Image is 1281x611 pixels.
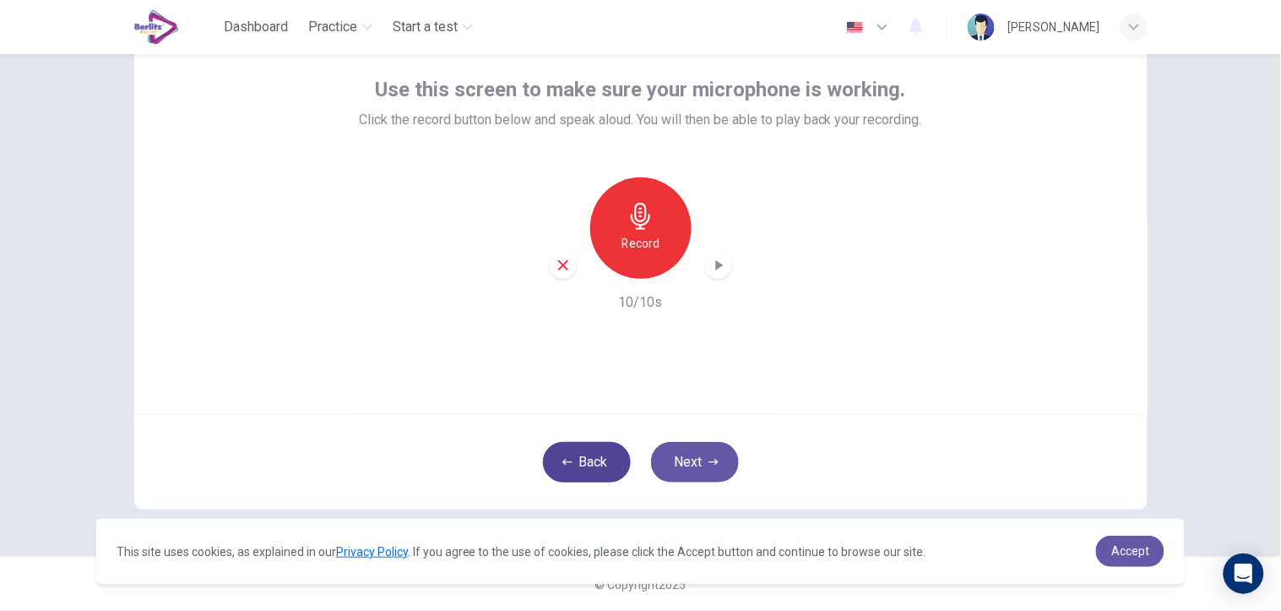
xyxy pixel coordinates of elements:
div: Open Intercom Messenger [1224,554,1264,594]
img: en [844,21,866,34]
a: dismiss cookie message [1096,536,1164,567]
button: Next [651,442,739,483]
h6: 10/10s [619,292,663,313]
div: cookieconsent [96,519,1185,584]
img: EduSynch logo [134,10,179,44]
h6: Record [622,233,659,254]
span: Practice [308,17,357,37]
button: Record [590,177,692,279]
div: [PERSON_NAME] [1008,17,1100,37]
span: Accept [1111,544,1149,558]
a: Privacy Policy [336,545,408,559]
button: Start a test [386,12,480,42]
span: Use this screen to make sure your microphone is working. [376,76,906,103]
button: Back [543,442,631,483]
button: Practice [301,12,379,42]
span: Click the record button below and speak aloud. You will then be able to play back your recording. [359,110,922,130]
span: Dashboard [224,17,288,37]
button: Dashboard [217,12,295,42]
span: © Copyright 2025 [595,578,687,592]
span: This site uses cookies, as explained in our . If you agree to the use of cookies, please click th... [117,545,926,559]
a: EduSynch logo [134,10,218,44]
span: Start a test [393,17,458,37]
img: Profile picture [968,14,995,41]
